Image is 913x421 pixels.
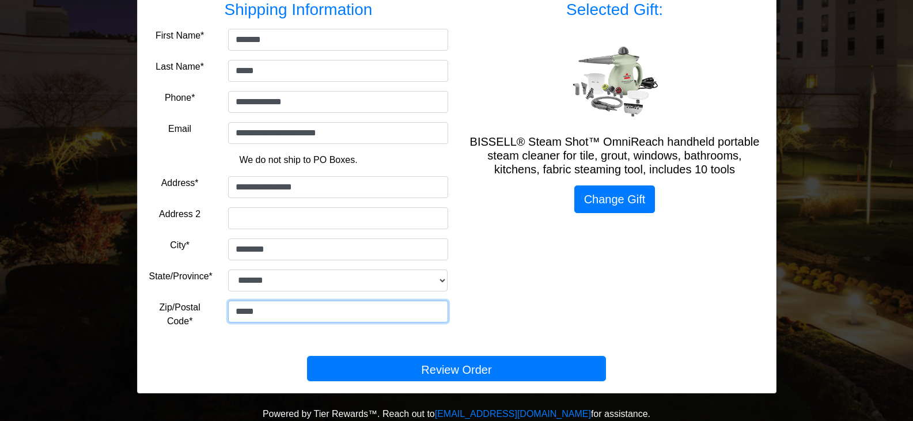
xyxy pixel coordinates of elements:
h5: BISSELL® Steam Shot™ OmniReach handheld portable steam cleaner for tile, grout, windows, bathroom... [465,135,764,176]
label: City* [170,238,190,252]
p: We do not ship to PO Boxes. [158,153,440,167]
label: Address 2 [159,207,200,221]
label: Zip/Postal Code* [149,301,211,328]
span: Powered by Tier Rewards™. Reach out to for assistance. [263,409,650,419]
a: [EMAIL_ADDRESS][DOMAIN_NAME] [435,409,591,419]
label: Address* [161,176,199,190]
a: Change Gift [574,185,656,213]
img: BISSELL® Steam Shot™ OmniReach handheld portable steam cleaner for tile, grout, windows, bathroom... [569,37,661,121]
label: State/Province* [149,270,213,283]
label: Phone* [165,91,195,105]
button: Review Order [307,356,606,381]
label: Email [168,122,191,136]
label: First Name* [156,29,204,43]
label: Last Name* [156,60,204,74]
